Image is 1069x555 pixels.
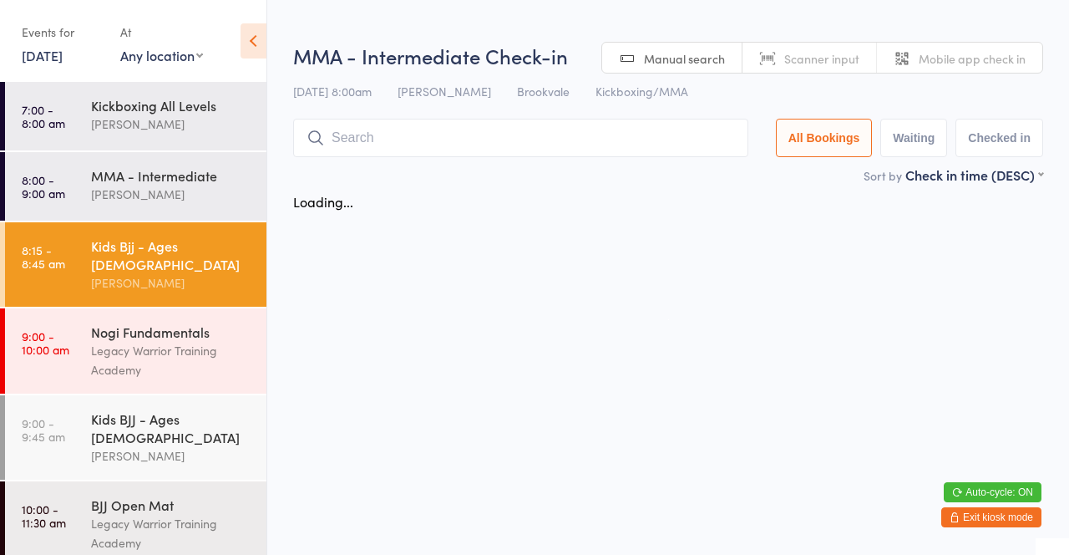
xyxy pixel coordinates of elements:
span: [PERSON_NAME] [398,83,491,99]
div: Nogi Fundamentals [91,323,252,341]
div: MMA - Intermediate [91,166,252,185]
a: 9:00 -9:45 amKids BJJ - Ages [DEMOGRAPHIC_DATA][PERSON_NAME] [5,395,266,480]
span: Brookvale [517,83,570,99]
div: Kickboxing All Levels [91,96,252,115]
button: Checked in [955,119,1043,157]
div: [PERSON_NAME] [91,273,252,293]
a: [DATE] [22,46,63,64]
time: 8:00 - 9:00 am [22,173,65,200]
button: Auto-cycle: ON [944,482,1041,502]
time: 8:15 - 8:45 am [22,243,65,270]
div: Events for [22,18,104,46]
div: Kids BJJ - Ages [DEMOGRAPHIC_DATA] [91,410,252,446]
span: Mobile app check in [919,50,1026,67]
div: [PERSON_NAME] [91,115,252,134]
div: Any location [120,46,203,64]
button: Waiting [880,119,947,157]
button: Exit kiosk mode [941,507,1041,527]
div: Check in time (DESC) [905,165,1043,184]
label: Sort by [864,167,902,184]
a: 8:00 -9:00 amMMA - Intermediate[PERSON_NAME] [5,152,266,221]
div: [PERSON_NAME] [91,185,252,204]
div: Legacy Warrior Training Academy [91,514,252,552]
div: At [120,18,203,46]
h2: MMA - Intermediate Check-in [293,42,1043,69]
span: Kickboxing/MMA [595,83,688,99]
span: Manual search [644,50,725,67]
div: Legacy Warrior Training Academy [91,341,252,379]
div: [PERSON_NAME] [91,446,252,466]
time: 7:00 - 8:00 am [22,103,65,130]
button: All Bookings [776,119,873,157]
div: Loading... [293,192,353,211]
a: 7:00 -8:00 amKickboxing All Levels[PERSON_NAME] [5,82,266,150]
a: 8:15 -8:45 amKids Bjj - Ages [DEMOGRAPHIC_DATA][PERSON_NAME] [5,222,266,307]
span: Scanner input [784,50,859,67]
time: 9:00 - 10:00 am [22,329,69,356]
div: Kids Bjj - Ages [DEMOGRAPHIC_DATA] [91,237,252,273]
time: 9:00 - 9:45 am [22,416,65,443]
time: 10:00 - 11:30 am [22,502,66,529]
input: Search [293,119,748,157]
span: [DATE] 8:00am [293,83,372,99]
div: BJJ Open Mat [91,496,252,514]
a: 9:00 -10:00 amNogi FundamentalsLegacy Warrior Training Academy [5,308,266,394]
